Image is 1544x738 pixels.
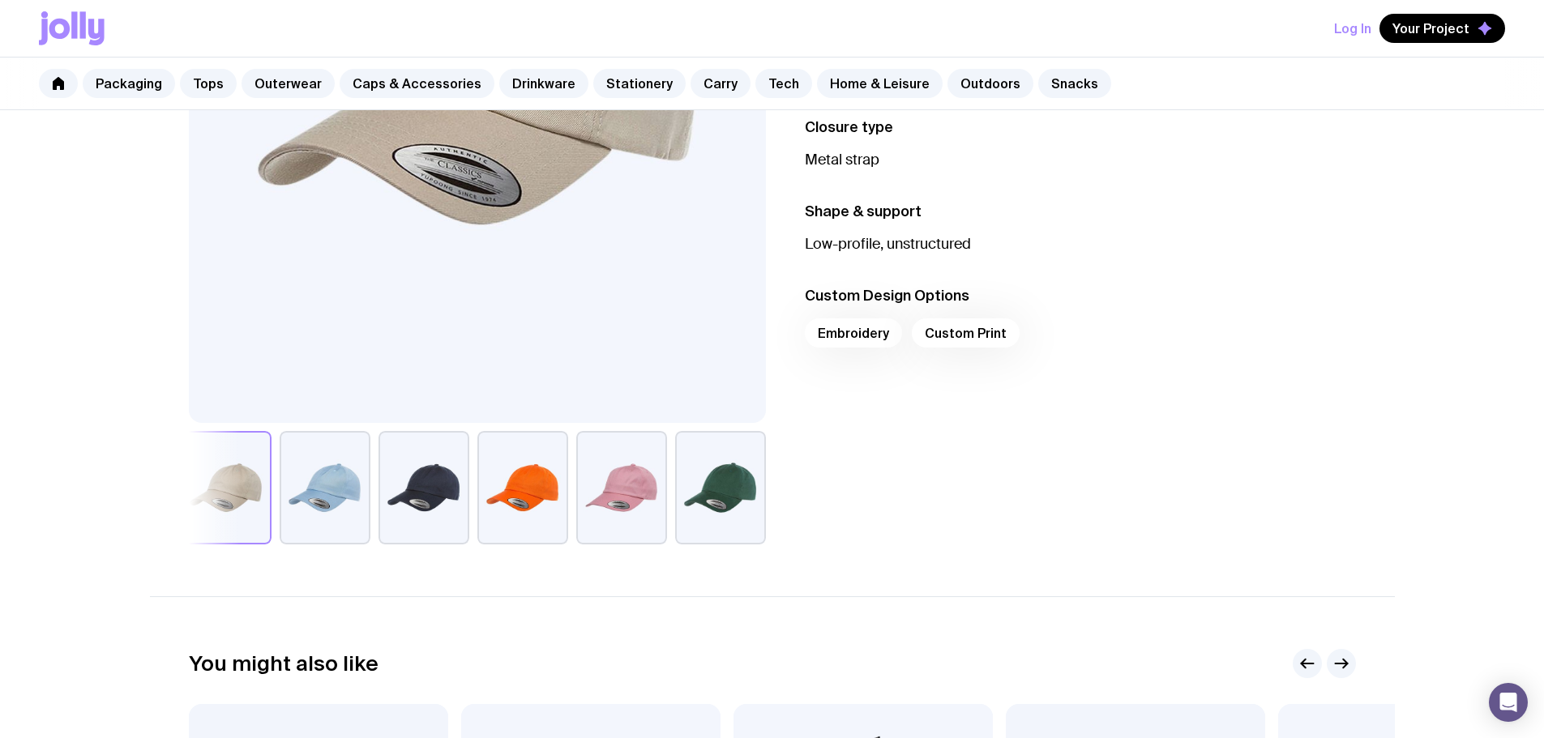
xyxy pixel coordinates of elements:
[1489,683,1528,722] div: Open Intercom Messenger
[1038,69,1111,98] a: Snacks
[755,69,812,98] a: Tech
[189,651,379,676] h2: You might also like
[593,69,686,98] a: Stationery
[499,69,588,98] a: Drinkware
[805,202,1356,221] h3: Shape & support
[805,150,1356,169] p: Metal strap
[242,69,335,98] a: Outerwear
[817,69,943,98] a: Home & Leisure
[180,69,237,98] a: Tops
[1334,14,1371,43] button: Log In
[805,286,1356,305] h3: Custom Design Options
[947,69,1033,98] a: Outdoors
[340,69,494,98] a: Caps & Accessories
[805,234,1356,254] p: Low-profile, unstructured
[1392,20,1469,36] span: Your Project
[691,69,751,98] a: Carry
[805,117,1356,137] h3: Closure type
[1379,14,1505,43] button: Your Project
[83,69,175,98] a: Packaging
